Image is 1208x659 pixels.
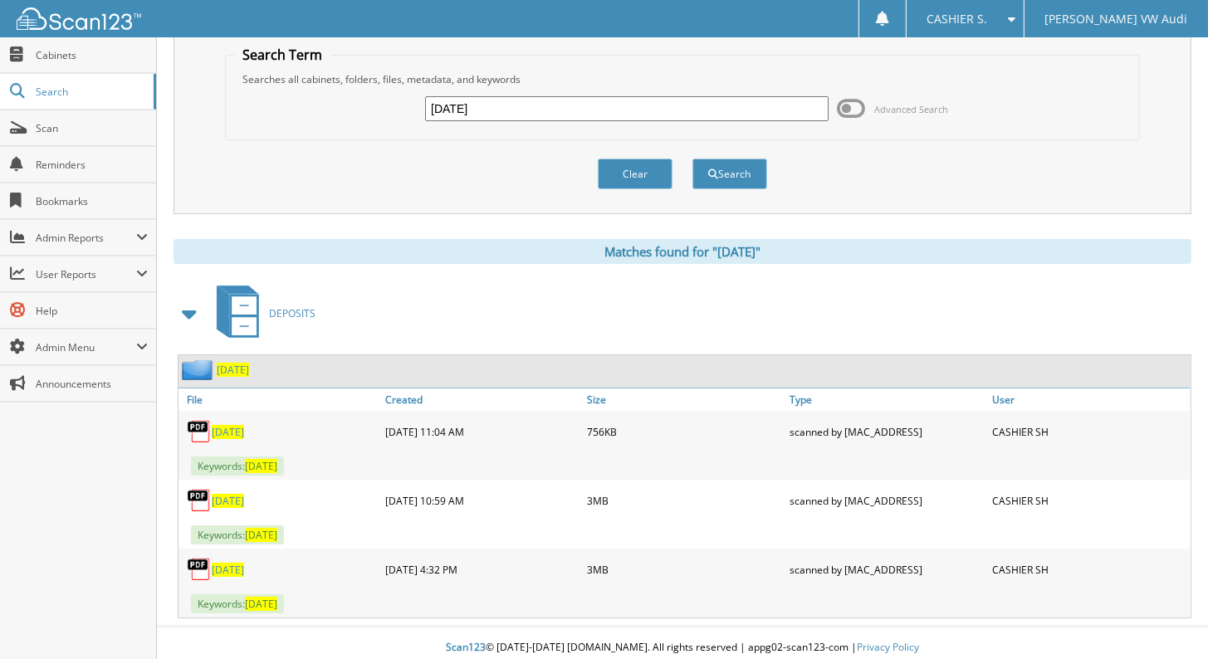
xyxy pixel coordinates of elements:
[212,425,244,439] a: [DATE]
[785,388,988,411] a: Type
[36,304,148,318] span: Help
[584,388,786,411] a: Size
[269,306,315,320] span: DEPOSITS
[234,46,330,64] legend: Search Term
[245,528,277,542] span: [DATE]
[1044,14,1187,24] span: [PERSON_NAME] VW Audi
[785,415,988,448] div: scanned by [MAC_ADDRESS]
[212,563,244,577] a: [DATE]
[212,494,244,508] a: [DATE]
[36,377,148,391] span: Announcements
[36,194,148,208] span: Bookmarks
[36,158,148,172] span: Reminders
[381,415,584,448] div: [DATE] 11:04 AM
[584,415,786,448] div: 756KB
[217,363,249,377] a: [DATE]
[381,553,584,586] div: [DATE] 4:32 PM
[36,267,136,281] span: User Reports
[187,419,212,444] img: PDF.png
[36,48,148,62] span: Cabinets
[17,7,141,30] img: scan123-logo-white.svg
[988,415,1191,448] div: CASHIER SH
[927,14,987,24] span: CASHIER S.
[234,72,1130,86] div: Searches all cabinets, folders, files, metadata, and keywords
[174,239,1191,264] div: Matches found for "[DATE]"
[988,553,1191,586] div: CASHIER SH
[36,340,136,354] span: Admin Menu
[187,557,212,582] img: PDF.png
[1125,579,1208,659] iframe: Chat Widget
[381,388,584,411] a: Created
[245,459,277,473] span: [DATE]
[191,525,284,544] span: Keywords:
[692,159,767,189] button: Search
[179,388,381,411] a: File
[191,594,284,613] span: Keywords:
[874,103,948,115] span: Advanced Search
[584,553,786,586] div: 3MB
[381,484,584,517] div: [DATE] 10:59 AM
[598,159,672,189] button: Clear
[36,85,145,99] span: Search
[207,281,315,346] a: DEPOSITS
[857,640,919,654] a: Privacy Policy
[785,484,988,517] div: scanned by [MAC_ADDRESS]
[36,231,136,245] span: Admin Reports
[446,640,486,654] span: Scan123
[36,121,148,135] span: Scan
[584,484,786,517] div: 3MB
[191,456,284,476] span: Keywords:
[245,597,277,611] span: [DATE]
[182,359,217,380] img: folder2.png
[187,488,212,513] img: PDF.png
[785,553,988,586] div: scanned by [MAC_ADDRESS]
[988,388,1191,411] a: User
[988,484,1191,517] div: CASHIER SH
